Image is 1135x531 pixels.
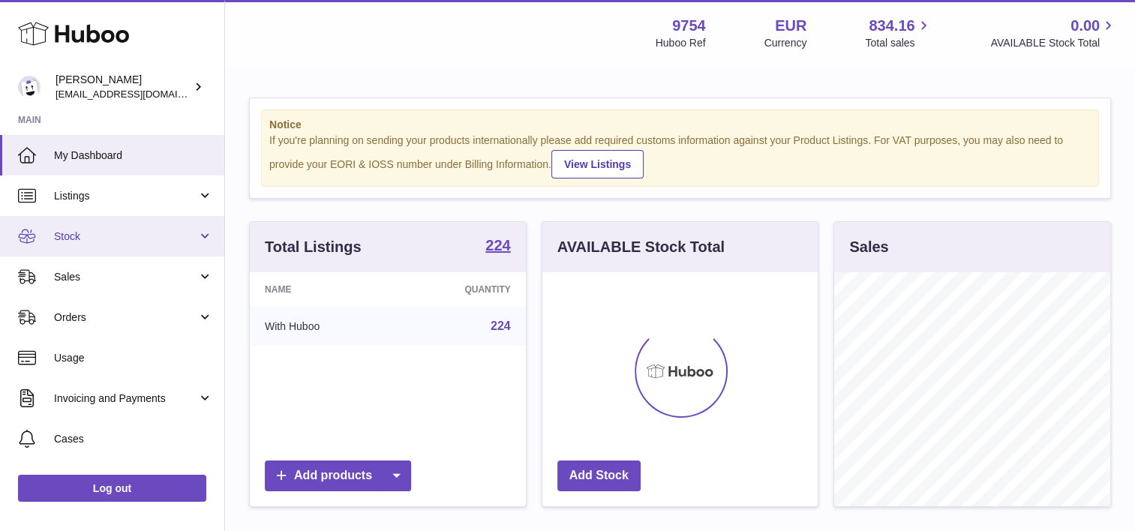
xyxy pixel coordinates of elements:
h3: AVAILABLE Stock Total [557,237,725,257]
div: Huboo Ref [656,36,706,50]
strong: EUR [775,16,806,36]
img: info@fieldsluxury.london [18,76,41,98]
div: If you're planning on sending your products internationally please add required customs informati... [269,133,1091,178]
th: Name [250,272,395,307]
span: Invoicing and Payments [54,391,197,406]
span: [EMAIL_ADDRESS][DOMAIN_NAME] [56,88,221,100]
span: Sales [54,270,197,284]
div: [PERSON_NAME] [56,73,191,101]
h3: Sales [849,237,888,257]
span: Listings [54,189,197,203]
th: Quantity [395,272,526,307]
span: AVAILABLE Stock Total [990,36,1117,50]
span: 834.16 [869,16,914,36]
strong: 224 [485,238,510,253]
span: Usage [54,351,213,365]
a: 834.16 Total sales [865,16,932,50]
span: 0.00 [1070,16,1100,36]
strong: 9754 [672,16,706,36]
span: My Dashboard [54,148,213,163]
h3: Total Listings [265,237,362,257]
a: 0.00 AVAILABLE Stock Total [990,16,1117,50]
a: 224 [491,319,511,332]
a: View Listings [551,150,644,178]
a: 224 [485,238,510,256]
span: Cases [54,432,213,446]
span: Stock [54,229,197,244]
span: Total sales [865,36,932,50]
strong: Notice [269,118,1091,132]
a: Log out [18,475,206,502]
div: Currency [764,36,807,50]
a: Add products [265,460,411,491]
span: Orders [54,310,197,325]
td: With Huboo [250,307,395,346]
a: Add Stock [557,460,641,491]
